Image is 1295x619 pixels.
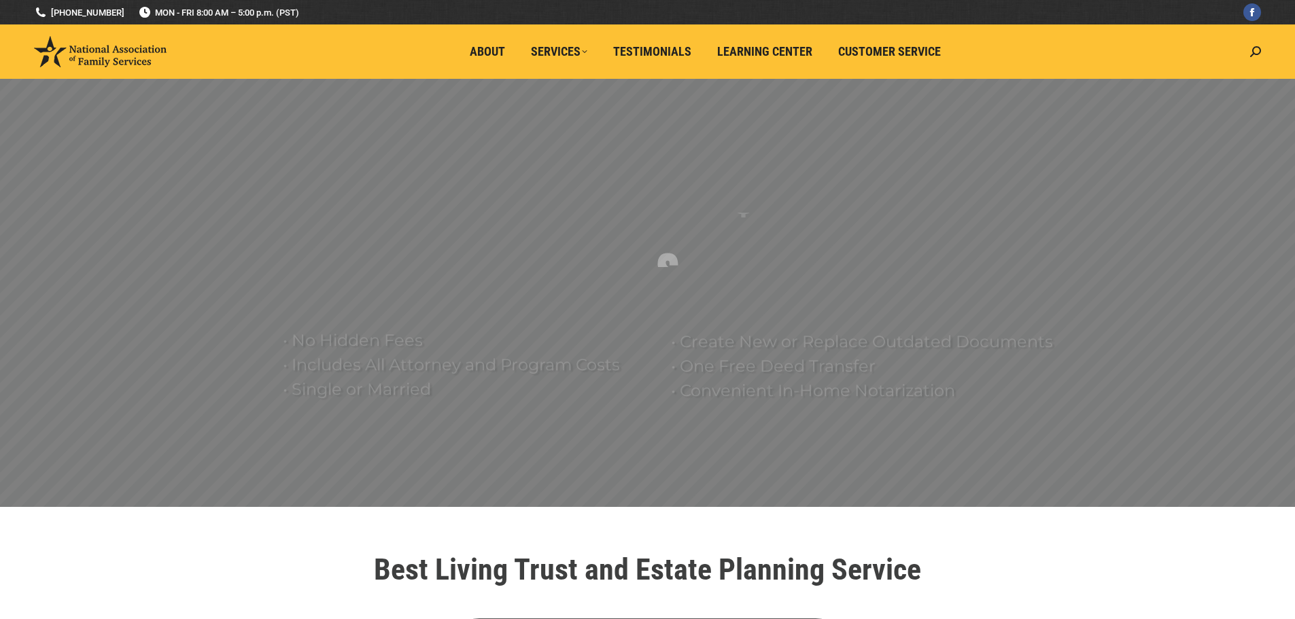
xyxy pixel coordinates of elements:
[829,39,950,65] a: Customer Service
[604,39,701,65] a: Testimonials
[613,44,691,59] span: Testimonials
[138,6,299,19] span: MON - FRI 8:00 AM – 5:00 p.m. (PST)
[34,6,124,19] a: [PHONE_NUMBER]
[732,167,755,222] div: $
[531,44,587,59] span: Services
[708,39,822,65] a: Learning Center
[470,44,505,59] span: About
[267,554,1029,584] h1: Best Living Trust and Estate Planning Service
[657,248,679,302] div: S
[34,36,167,67] img: National Association of Family Services
[1243,3,1261,21] a: Facebook page opens in new window
[460,39,515,65] a: About
[283,328,654,402] rs-layer: • No Hidden Fees • Includes All Attorney and Program Costs • Single or Married
[717,44,812,59] span: Learning Center
[671,330,1065,403] rs-layer: • Create New or Replace Outdated Documents • One Free Deed Transfer • Convenient In-Home Notariza...
[838,44,941,59] span: Customer Service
